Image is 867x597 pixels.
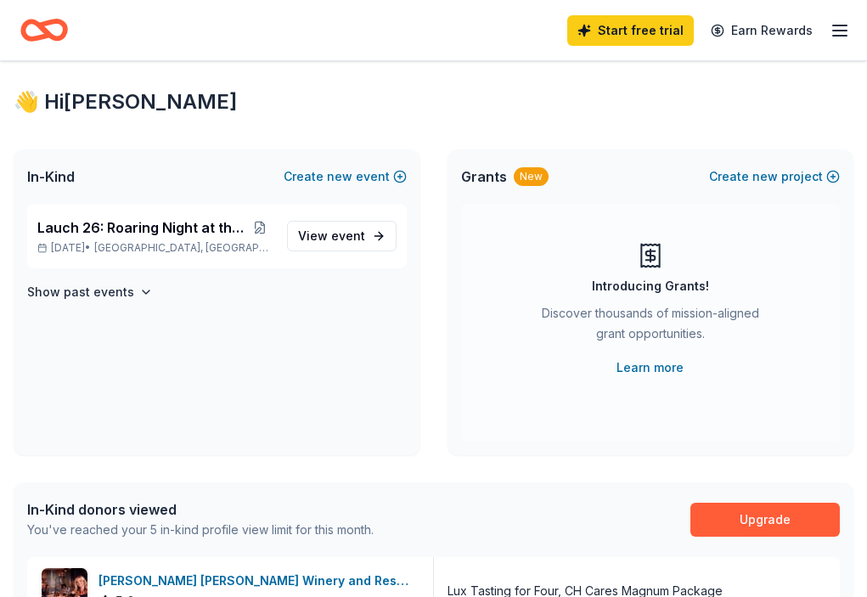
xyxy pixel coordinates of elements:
[27,499,374,520] div: In-Kind donors viewed
[327,166,352,187] span: new
[27,282,134,302] h4: Show past events
[94,241,273,255] span: [GEOGRAPHIC_DATA], [GEOGRAPHIC_DATA]
[20,10,68,50] a: Home
[709,166,840,187] button: Createnewproject
[27,166,75,187] span: In-Kind
[27,520,374,540] div: You've reached your 5 in-kind profile view limit for this month.
[752,166,778,187] span: new
[37,217,246,238] span: Lauch 26: Roaring Night at the Museum
[14,88,853,115] div: 👋 Hi [PERSON_NAME]
[529,303,773,351] div: Discover thousands of mission-aligned grant opportunities.
[567,15,694,46] a: Start free trial
[331,228,365,243] span: event
[37,241,273,255] p: [DATE] •
[514,167,549,186] div: New
[298,226,365,246] span: View
[27,282,153,302] button: Show past events
[592,276,709,296] div: Introducing Grants!
[616,358,684,378] a: Learn more
[284,166,407,187] button: Createnewevent
[701,15,823,46] a: Earn Rewards
[461,166,507,187] span: Grants
[690,503,840,537] a: Upgrade
[99,571,419,591] div: [PERSON_NAME] [PERSON_NAME] Winery and Restaurants
[287,221,397,251] a: View event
